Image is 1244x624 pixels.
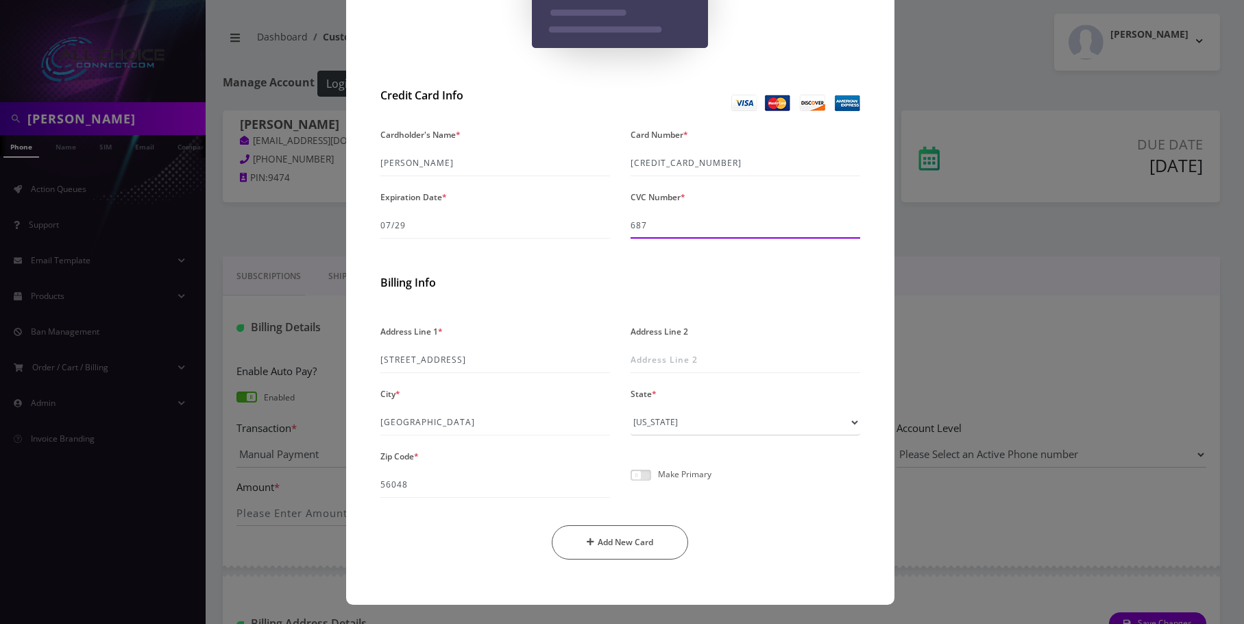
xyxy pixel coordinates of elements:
h2: Billing Info [380,276,860,289]
label: CVC Number [631,187,685,207]
label: Zip Code [380,446,419,466]
label: Expiration Date [380,187,447,207]
input: City [380,409,610,435]
label: Address Line 2 [631,322,688,341]
label: Cardholder's Name [380,125,461,145]
h2: Credit Card Info [380,89,610,102]
label: Card Number [631,125,688,145]
label: City [380,384,400,404]
img: Credit Card Info [731,95,860,111]
input: Address Line 1 [380,347,610,373]
input: Please Enter Card New Number [631,150,860,176]
p: Make Primary [658,470,711,479]
label: State [631,384,657,404]
input: Address Line 2 [631,347,860,373]
label: Address Line 1 [380,322,443,341]
input: CVV [631,213,860,239]
input: MM/YY [380,213,610,239]
button: Add New Card [552,525,688,560]
input: Please Enter Cardholder’s Name [380,150,610,176]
